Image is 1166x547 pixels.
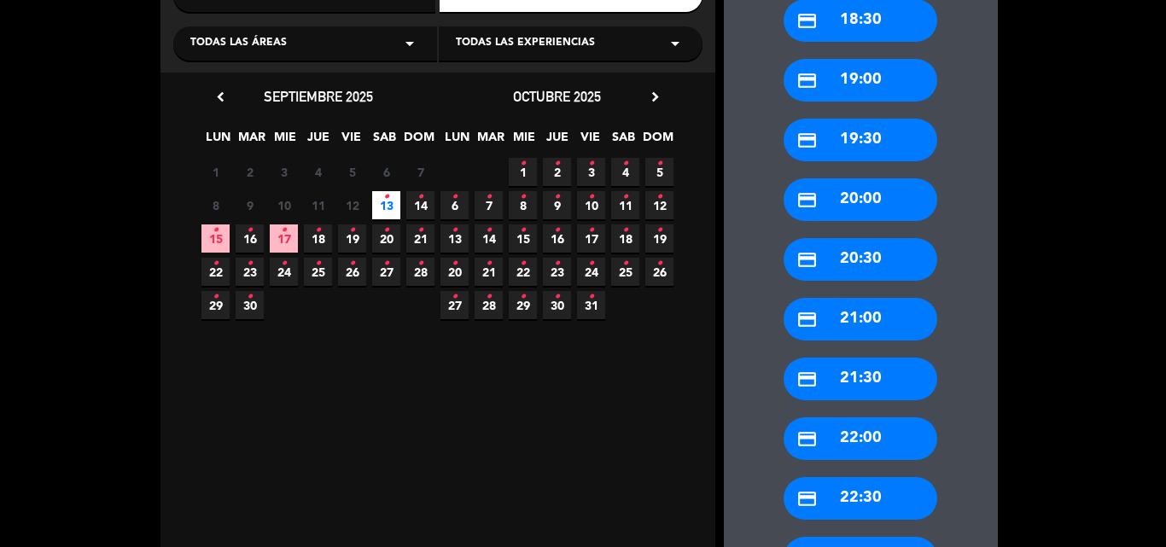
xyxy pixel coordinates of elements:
i: • [383,183,389,211]
i: • [247,217,253,244]
span: SAB [370,127,399,155]
span: 8 [509,191,537,219]
span: octubre 2025 [513,88,601,105]
i: • [520,183,526,211]
i: • [452,217,458,244]
span: 22 [201,258,230,286]
span: 7 [406,158,434,186]
span: 20 [372,224,400,253]
i: • [554,250,560,277]
i: • [247,250,253,277]
span: VIE [576,127,604,155]
i: • [486,250,492,277]
span: MIE [271,127,299,155]
span: 16 [236,224,264,253]
i: • [656,183,662,211]
i: • [588,150,594,177]
span: 30 [543,291,571,319]
span: 23 [543,258,571,286]
i: • [417,183,423,211]
span: SAB [609,127,638,155]
i: chevron_right [646,88,664,106]
i: • [349,250,355,277]
span: 17 [270,224,298,253]
i: arrow_drop_down [399,33,420,54]
span: 15 [201,224,230,253]
span: 4 [304,158,332,186]
span: 28 [475,291,503,319]
i: • [281,250,287,277]
span: 29 [201,291,230,319]
span: 6 [440,191,469,219]
span: 28 [406,258,434,286]
span: 31 [577,291,605,319]
span: 5 [338,158,366,186]
i: credit_card [796,488,818,509]
i: • [554,183,560,211]
span: Todas las experiencias [456,35,595,52]
span: 24 [270,258,298,286]
span: 14 [475,224,503,253]
i: credit_card [796,70,818,91]
span: 4 [611,158,639,186]
i: • [452,283,458,311]
i: • [452,250,458,277]
i: • [417,217,423,244]
i: • [588,217,594,244]
span: 25 [611,258,639,286]
span: 24 [577,258,605,286]
i: • [588,283,594,311]
i: • [554,217,560,244]
span: 19 [645,224,673,253]
span: 2 [543,158,571,186]
div: 21:00 [784,298,937,340]
i: • [622,183,628,211]
span: 11 [611,191,639,219]
i: credit_card [796,428,818,450]
i: • [656,250,662,277]
span: 22 [509,258,537,286]
span: 26 [645,258,673,286]
i: • [554,150,560,177]
i: • [349,217,355,244]
span: 9 [543,191,571,219]
i: • [315,250,321,277]
i: • [622,150,628,177]
i: • [520,217,526,244]
div: 20:00 [784,178,937,221]
span: 3 [270,158,298,186]
i: • [554,283,560,311]
i: • [486,283,492,311]
i: credit_card [796,369,818,390]
span: 29 [509,291,537,319]
div: 22:30 [784,477,937,520]
span: 1 [201,158,230,186]
i: credit_card [796,309,818,330]
span: JUE [304,127,332,155]
div: 20:30 [784,238,937,281]
span: 14 [406,191,434,219]
span: 26 [338,258,366,286]
span: 1 [509,158,537,186]
span: 15 [509,224,537,253]
span: 12 [645,191,673,219]
span: 11 [304,191,332,219]
span: 30 [236,291,264,319]
i: • [622,250,628,277]
span: 17 [577,224,605,253]
i: credit_card [796,130,818,151]
i: • [247,283,253,311]
i: credit_card [796,10,818,32]
span: 8 [201,191,230,219]
i: • [656,150,662,177]
span: 2 [236,158,264,186]
i: • [383,217,389,244]
div: 22:00 [784,417,937,460]
span: 19 [338,224,366,253]
div: 19:30 [784,119,937,161]
span: DOM [404,127,432,155]
i: • [486,183,492,211]
div: 19:00 [784,59,937,102]
i: • [520,250,526,277]
i: • [520,283,526,311]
